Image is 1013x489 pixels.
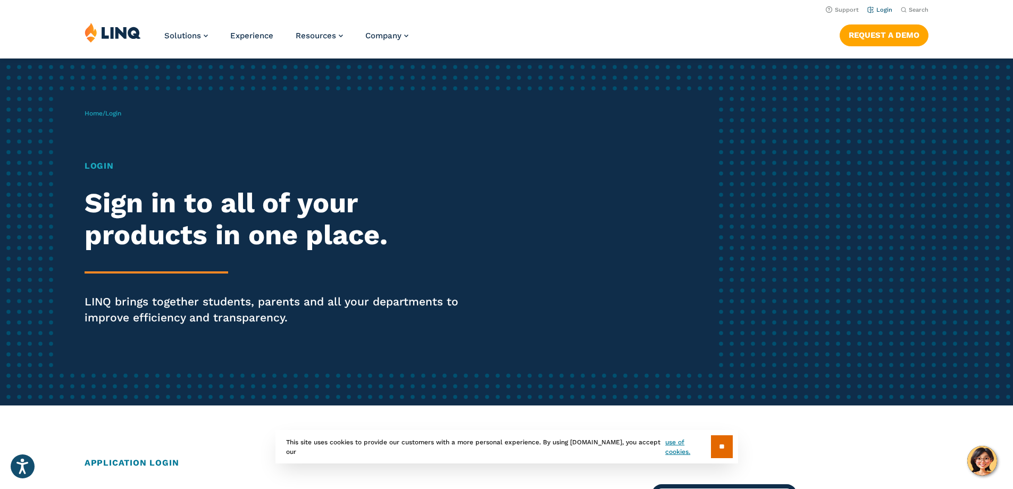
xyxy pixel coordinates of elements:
nav: Primary Navigation [164,22,408,57]
button: Hello, have a question? Let’s chat. [967,446,997,476]
a: Support [826,6,859,13]
span: Solutions [164,31,201,40]
span: Resources [296,31,336,40]
a: use of cookies. [665,437,710,457]
span: Login [105,110,121,117]
div: This site uses cookies to provide our customers with a more personal experience. By using [DOMAIN... [275,430,738,463]
p: LINQ brings together students, parents and all your departments to improve efficiency and transpa... [85,294,475,326]
a: Request a Demo [840,24,928,46]
span: / [85,110,121,117]
h2: Sign in to all of your products in one place. [85,187,475,251]
a: Solutions [164,31,208,40]
nav: Button Navigation [840,22,928,46]
a: Login [867,6,892,13]
a: Experience [230,31,273,40]
span: Company [365,31,401,40]
a: Company [365,31,408,40]
img: LINQ | K‑12 Software [85,22,141,43]
a: Home [85,110,103,117]
button: Open Search Bar [901,6,928,14]
h1: Login [85,160,475,172]
span: Search [909,6,928,13]
a: Resources [296,31,343,40]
